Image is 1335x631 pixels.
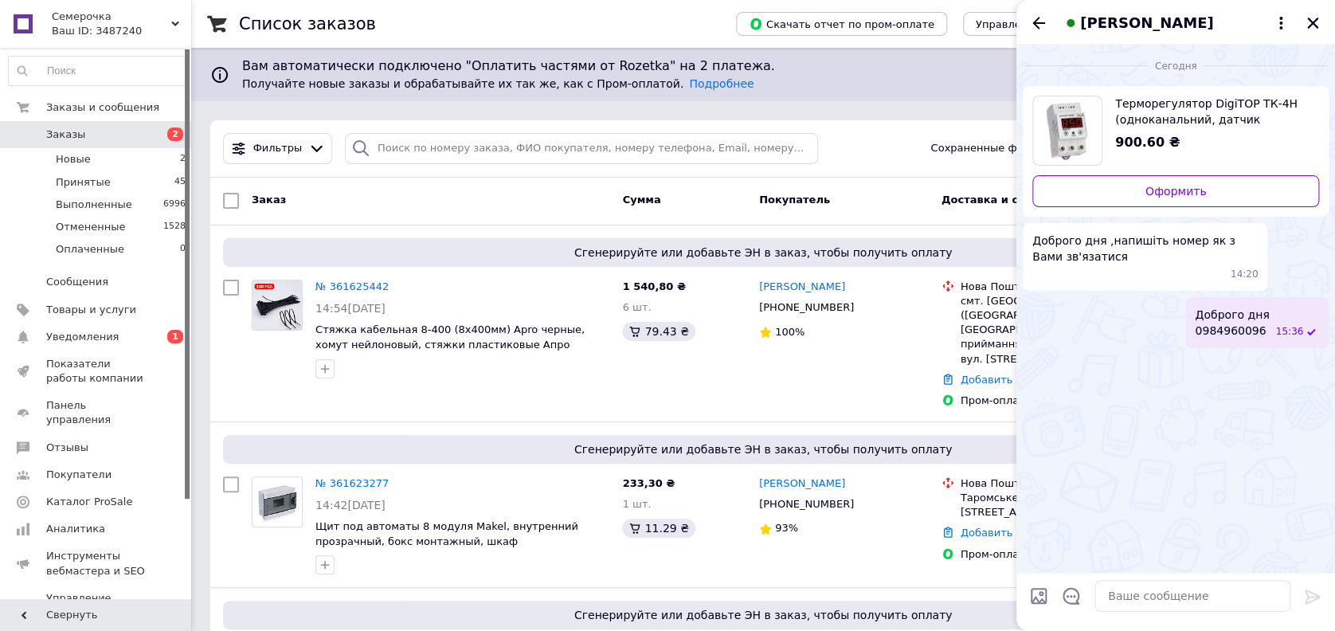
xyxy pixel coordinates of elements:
button: Назад [1029,14,1048,33]
button: Открыть шаблоны ответов [1061,586,1082,606]
span: Сгенерируйте или добавьте ЭН в заказ, чтобы получить оплату [229,607,1297,623]
a: Посмотреть товар [1032,96,1319,166]
span: Показатели работы компании [46,357,147,386]
div: Нова Пошта [961,476,1147,491]
span: Покупатель [759,194,830,206]
input: Поиск по номеру заказа, ФИО покупателя, номеру телефона, Email, номеру накладной [345,133,818,164]
span: 14:42[DATE] [315,499,386,511]
span: Сообщения [46,275,108,289]
a: Подробнее [689,77,754,90]
span: Получайте новые заказы и обрабатывайте их так же, как с Пром-оплатой. [242,77,754,90]
span: Сумма [622,194,660,206]
button: Скачать отчет по пром-оплате [736,12,947,36]
span: Доставка и оплата [942,194,1054,206]
span: Управление сайтом [46,591,147,620]
span: 1 540,80 ₴ [622,280,685,292]
span: 100% [775,326,805,338]
span: Аналитика [46,522,105,536]
span: Сохраненные фильтры: [930,141,1060,156]
span: 14:20 12.09.2025 [1231,268,1259,281]
a: Добавить ЭН [961,374,1031,386]
span: Новые [56,152,91,167]
span: Доброго дня 0984960096 [1195,307,1269,339]
span: Отмененные [56,220,125,234]
a: № 361623277 [315,477,389,489]
span: 6996 [163,198,186,212]
span: Оплаченные [56,242,124,257]
span: 0 [180,242,186,257]
span: Заказ [252,194,286,206]
span: 93% [775,522,798,534]
span: Фильтры [253,141,303,156]
span: Инструменты вебмастера и SEO [46,549,147,578]
span: Заказы [46,127,85,142]
img: 3319473863_w640_h640_termoregulyator-digitop-tk-4n.jpg [1040,96,1095,165]
div: смт. [GEOGRAPHIC_DATA] ([GEOGRAPHIC_DATA], [GEOGRAPHIC_DATA].), Пункт приймання-видачі №2 (до 30 ... [961,294,1147,366]
span: 233,30 ₴ [622,477,675,489]
span: Товары и услуги [46,303,136,317]
span: Принятые [56,175,111,190]
span: 2 [167,127,183,141]
a: № 361625442 [315,280,389,292]
img: Фото товару [253,280,302,330]
span: 900.60 ₴ [1115,135,1180,150]
span: 1528 [163,220,186,234]
a: [PERSON_NAME] [759,280,845,295]
span: Вам автоматически подключено "Оплатить частями от Rozetka" на 2 платежа. [242,57,1284,76]
img: Фото товару [253,477,302,527]
span: Сегодня [1149,60,1204,73]
div: Нова Пошта [961,280,1147,294]
span: Выполненные [56,198,132,212]
button: Закрыть [1303,14,1322,33]
span: Покупатели [46,468,112,482]
span: Скачать отчет по пром-оплате [749,17,934,31]
div: 11.29 ₴ [622,519,695,538]
a: Добавить ЭН [961,527,1031,539]
a: Фото товару [252,280,303,331]
input: Поиск [9,57,186,85]
span: 14:54[DATE] [315,302,386,315]
span: 45 [174,175,186,190]
div: Пром-оплата [961,394,1147,408]
span: 2 [180,152,186,167]
div: Таромське, №1: вул. [STREET_ADDRESS] [961,491,1147,519]
span: Терморегулятор DigiTOP ТК-4Н (одноканальний, датчик DS18B20) DIN, 0 °C...+125 °C, крок: 1,0 °C [1115,96,1306,127]
span: Уведомления [46,330,119,344]
a: Фото товару [252,476,303,527]
div: 79.43 ₴ [622,322,695,341]
span: 15:36 12.09.2025 [1275,325,1303,339]
a: Щит под автоматы 8 модуля Makel, внутренний прозрачный, бокс монтажный, шкаф распределительный вр... [315,520,578,562]
span: 6 шт. [622,301,651,313]
span: Панель управления [46,398,147,427]
span: Сгенерируйте или добавьте ЭН в заказ, чтобы получить оплату [229,245,1297,261]
span: Заказы и сообщения [46,100,159,115]
a: Оформить [1032,175,1319,207]
span: 1 [167,330,183,343]
button: Управление статусами [963,12,1114,36]
div: [PHONE_NUMBER] [756,297,857,318]
div: [PHONE_NUMBER] [756,494,857,515]
span: [PERSON_NAME] [1080,13,1213,33]
span: Управление статусами [976,18,1101,30]
span: Доброго дня ,напишіть номер як з Вами зв'язатися [1032,233,1258,265]
div: 12.09.2025 [1023,57,1329,73]
span: Семерочка [52,10,171,24]
div: Ваш ID: 3487240 [52,24,191,38]
div: Пром-оплата [961,547,1147,562]
a: [PERSON_NAME] [759,476,845,492]
span: Сгенерируйте или добавьте ЭН в заказ, чтобы получить оплату [229,441,1297,457]
button: [PERSON_NAME] [1061,13,1290,33]
a: Стяжка кабельная 8-400 (8х400мм) Apro черные, хомут нейлоновый, стяжки пластиковые Апро [315,323,585,351]
span: 1 шт. [622,498,651,510]
span: Каталог ProSale [46,495,132,509]
h1: Список заказов [239,14,376,33]
span: Отзывы [46,441,88,455]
